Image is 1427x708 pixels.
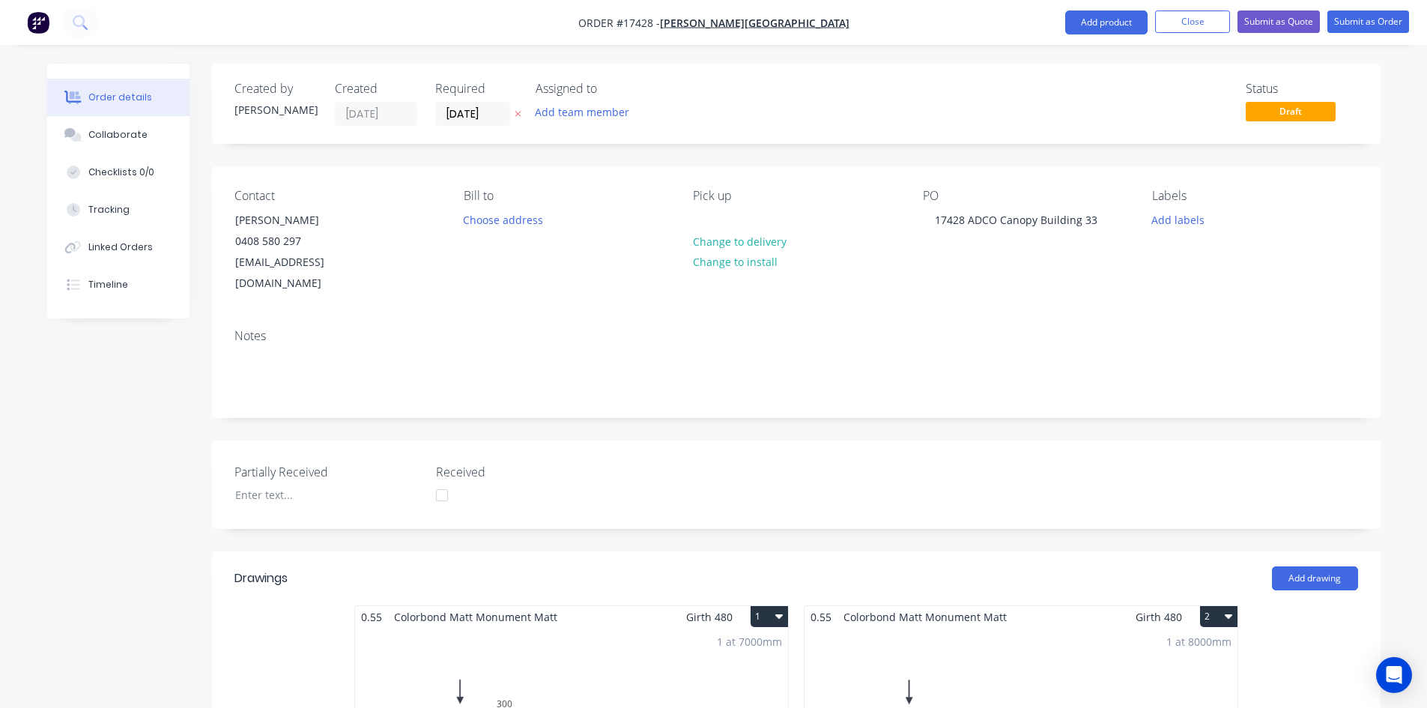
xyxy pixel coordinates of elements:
[335,82,417,96] div: Created
[1246,102,1336,121] span: Draft
[88,91,152,104] div: Order details
[436,463,623,481] label: Received
[685,252,785,272] button: Change to install
[47,266,190,303] button: Timeline
[685,231,794,251] button: Change to delivery
[234,569,288,587] div: Drawings
[1376,657,1412,693] div: Open Intercom Messenger
[1200,606,1237,627] button: 2
[88,166,154,179] div: Checklists 0/0
[235,252,360,294] div: [EMAIL_ADDRESS][DOMAIN_NAME]
[234,463,422,481] label: Partially Received
[837,606,1013,628] span: Colorbond Matt Monument Matt
[455,209,551,229] button: Choose address
[47,154,190,191] button: Checklists 0/0
[234,189,440,203] div: Contact
[47,116,190,154] button: Collaborate
[1272,566,1358,590] button: Add drawing
[234,102,317,118] div: [PERSON_NAME]
[1065,10,1148,34] button: Add product
[388,606,563,628] span: Colorbond Matt Monument Matt
[527,102,637,122] button: Add team member
[536,102,637,122] button: Add team member
[693,189,898,203] div: Pick up
[1144,209,1213,229] button: Add labels
[805,606,837,628] span: 0.55
[660,16,849,30] a: [PERSON_NAME][GEOGRAPHIC_DATA]
[1327,10,1409,33] button: Submit as Order
[1237,10,1320,33] button: Submit as Quote
[234,329,1358,343] div: Notes
[1152,189,1357,203] div: Labels
[27,11,49,34] img: Factory
[88,240,153,254] div: Linked Orders
[751,606,788,627] button: 1
[578,16,660,30] span: Order #17428 -
[1246,82,1358,96] div: Status
[88,203,130,217] div: Tracking
[88,278,128,291] div: Timeline
[88,128,148,142] div: Collaborate
[47,79,190,116] button: Order details
[1136,606,1182,628] span: Girth 480
[234,82,317,96] div: Created by
[464,189,669,203] div: Bill to
[1166,634,1231,650] div: 1 at 8000mm
[47,191,190,229] button: Tracking
[222,209,372,294] div: [PERSON_NAME]0408 580 297[EMAIL_ADDRESS][DOMAIN_NAME]
[235,231,360,252] div: 0408 580 297
[435,82,518,96] div: Required
[47,229,190,266] button: Linked Orders
[235,210,360,231] div: [PERSON_NAME]
[355,606,388,628] span: 0.55
[923,189,1128,203] div: PO
[686,606,733,628] span: Girth 480
[536,82,685,96] div: Assigned to
[1155,10,1230,33] button: Close
[923,209,1109,231] div: 17428 ADCO Canopy Building 33
[717,634,782,650] div: 1 at 7000mm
